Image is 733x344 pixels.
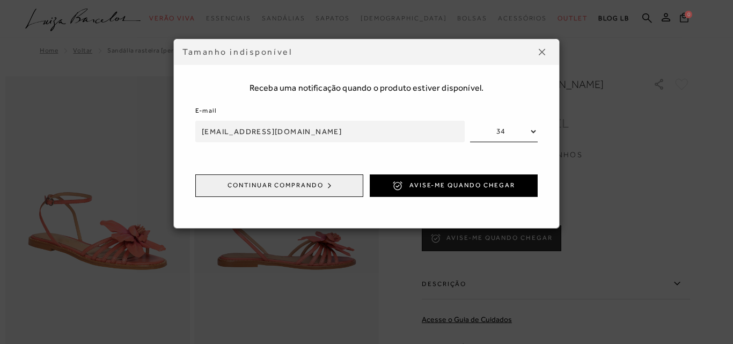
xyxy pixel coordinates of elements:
label: E-mail [195,106,217,116]
button: Avise-me quando chegar [370,174,538,197]
button: Continuar comprando [195,174,363,197]
span: Avise-me quando chegar [409,181,515,190]
input: Informe seu e-mail [195,121,465,142]
img: icon-close.png [539,49,545,55]
div: Tamanho indisponível [182,46,533,58]
span: Receba uma notificação quando o produto estiver disponível. [195,82,538,94]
